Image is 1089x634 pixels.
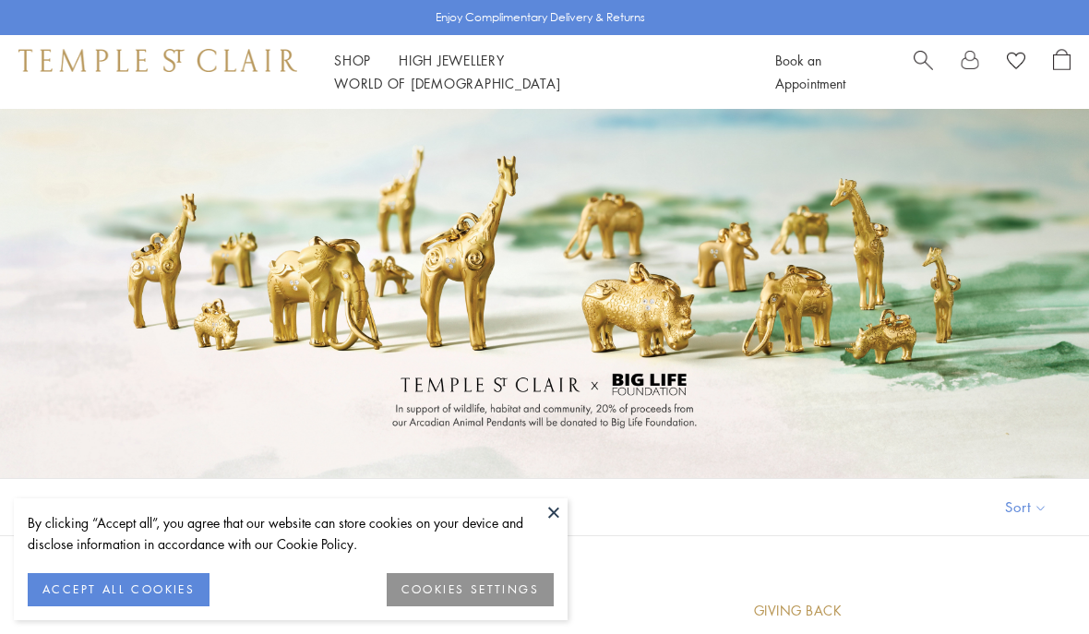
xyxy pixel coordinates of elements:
[18,49,297,71] img: Temple St. Clair
[1053,49,1071,95] a: Open Shopping Bag
[914,49,933,95] a: Search
[102,496,208,519] span: Category
[387,573,554,606] button: COOKIES SETTINGS
[221,496,300,519] span: Color
[334,51,371,69] a: ShopShop
[309,486,393,528] button: Stone
[399,51,505,69] a: High JewelleryHigh Jewellery
[28,573,209,606] button: ACCEPT ALL COOKIES
[28,512,554,555] div: By clicking “Accept all”, you agree that our website can store cookies on your device and disclos...
[314,496,393,519] span: Stone
[334,74,560,92] a: World of [DEMOGRAPHIC_DATA]World of [DEMOGRAPHIC_DATA]
[1007,49,1025,77] a: View Wishlist
[97,486,208,528] button: Category
[217,486,300,528] button: Color
[334,49,734,95] nav: Main navigation
[963,479,1089,535] button: Show sort by
[436,8,645,27] p: Enjoy Complimentary Delivery & Returns
[775,51,845,92] a: Book an Appointment
[997,547,1071,616] iframe: Gorgias live chat messenger
[754,601,843,621] div: Giving Back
